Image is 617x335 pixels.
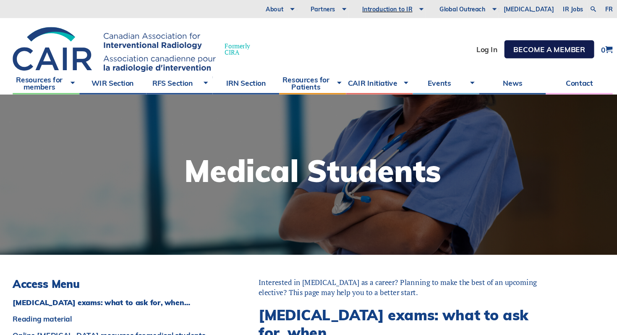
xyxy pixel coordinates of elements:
[29,67,92,88] a: Resources for members
[215,67,277,88] a: IRN Section
[29,25,218,67] img: CIRA
[92,67,154,88] a: WIR Section
[577,42,588,50] a: 0
[29,25,259,67] a: FormerlyCIRA
[463,67,525,88] a: News
[227,40,250,52] span: Formerly CIRA
[277,67,340,88] a: Resources for Patients
[340,67,402,88] a: CAIR Initiative
[258,285,525,317] h2: [MEDICAL_DATA] exams: what to ask for, when…
[154,67,216,88] a: RFS Section
[581,6,588,11] a: fr
[29,309,216,315] a: Online [MEDICAL_DATA] resources for medical students
[487,37,570,54] a: Become a member
[29,293,216,300] a: Reading material
[525,67,588,88] a: Contact
[258,258,525,277] p: Interested in [MEDICAL_DATA] as a career? Planning to make the best of an upcoming elective? This...
[29,278,216,285] a: [MEDICAL_DATA] exams: what to ask for, when…
[189,145,428,173] h1: Medical Students
[461,42,481,49] a: Log In
[29,258,216,270] h3: Access Menu
[402,67,464,88] a: Events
